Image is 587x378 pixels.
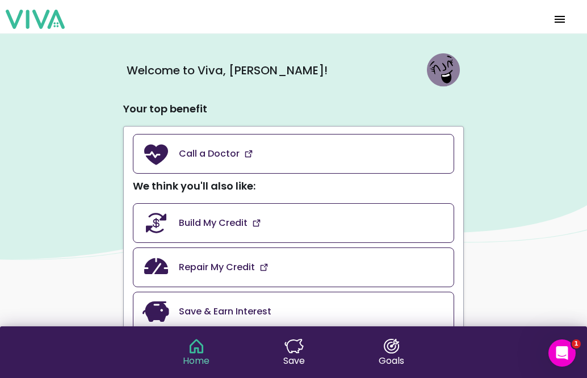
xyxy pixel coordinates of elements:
img: singleWord.save [284,339,304,354]
img: singleWord.home [187,339,206,354]
ion-text: Repair My Credit [179,261,255,274]
ion-text: Goals [379,354,404,368]
a: Build My Credit [133,203,454,243]
a: Save & Earn Interest [133,292,454,331]
a: singleWord.goalsGoals [379,339,404,367]
ion-text: Save [283,354,305,368]
img: amenity [142,298,170,325]
a: Call a Doctor [133,134,454,174]
ion-text: Save & Earn Interest [179,305,271,318]
img: amenity [142,140,170,167]
span: 1 [572,339,581,348]
ion-text: We think you'll also like : [133,179,255,193]
ion-text: Welcome to Viva , [PERSON_NAME]! [127,62,328,79]
ion-text: Home [183,354,209,368]
ion-text: Build My Credit [179,216,248,230]
img: amenity [142,254,170,281]
ion-text: Call a Doctor [179,147,240,161]
p: Your top benefit [123,101,464,117]
img: singleWord.goals [382,339,401,354]
a: singleWord.homeHome [183,339,209,367]
img: amenity [259,263,269,272]
iframe: Intercom live chat [548,339,576,367]
img: amenity [252,219,261,228]
a: singleWord.saveSave [283,339,305,367]
img: amenity [244,149,253,158]
a: Repair My Credit [133,247,454,287]
img: amenity [142,209,170,237]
